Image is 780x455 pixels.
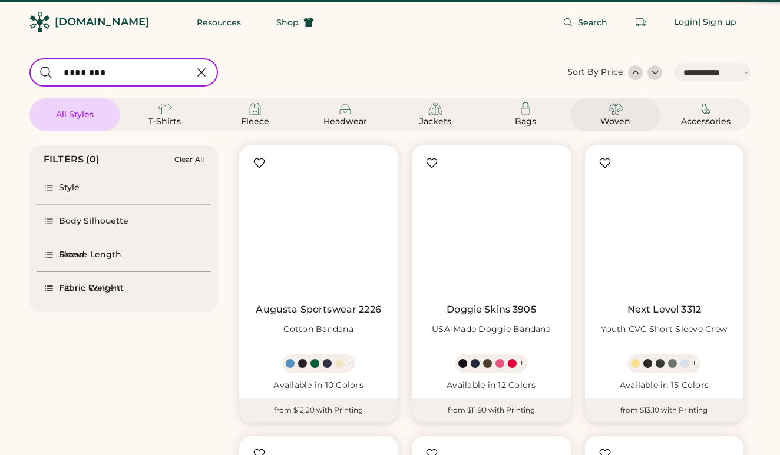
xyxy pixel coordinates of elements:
[674,16,699,28] div: Login
[55,15,149,29] div: [DOMAIN_NAME]
[698,16,736,28] div: | Sign up
[432,324,551,336] div: USA-Made Doggie Bandana
[48,109,101,121] div: All Styles
[319,116,372,128] div: Headwear
[44,152,100,167] div: FILTERS (0)
[499,116,552,128] div: Bags
[518,102,533,116] img: Bags Icon
[629,11,653,34] button: Retrieve an order
[59,249,85,261] div: Brand
[346,357,352,370] div: +
[567,67,623,78] div: Sort By Price
[699,102,713,116] img: Accessories Icon
[248,102,262,116] img: Fleece Icon
[578,18,608,26] span: Search
[158,102,172,116] img: T-Shirts Icon
[419,152,563,297] img: Doggie Skins 3905 USA-Made Doggie Bandana
[183,11,255,34] button: Resources
[627,304,701,315] a: Next Level 3312
[256,304,381,315] a: Augusta Sportswear 2226
[283,324,353,336] div: Cotton Bandana
[59,182,80,194] div: Style
[585,398,743,422] div: from $13.10 with Printing
[29,12,50,32] img: Rendered Logo - Screens
[589,116,642,128] div: Woven
[246,380,391,391] div: Available in 10 Colors
[276,18,299,26] span: Shop
[338,102,352,116] img: Headwear Icon
[59,215,129,227] div: Body Silhouette
[592,380,736,391] div: Available in 15 Colors
[138,116,191,128] div: T-Shirts
[229,116,282,128] div: Fleece
[428,102,442,116] img: Jackets Icon
[519,357,524,370] div: +
[59,283,124,294] div: Fabric Content
[412,398,570,422] div: from $11.90 with Printing
[601,324,727,336] div: Youth CVC Short Sleeve Crew
[239,398,398,422] div: from $12.20 with Printing
[419,380,563,391] div: Available in 12 Colors
[548,11,622,34] button: Search
[409,116,462,128] div: Jackets
[592,152,736,297] img: Next Level 3312 Youth CVC Short Sleeve Crew
[447,304,536,315] a: Doggie Skins 3905
[679,116,732,128] div: Accessories
[174,155,204,164] div: Clear All
[609,102,623,116] img: Woven Icon
[692,357,697,370] div: +
[246,152,391,297] img: Augusta Sportswear 2226 Cotton Bandana
[262,11,328,34] button: Shop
